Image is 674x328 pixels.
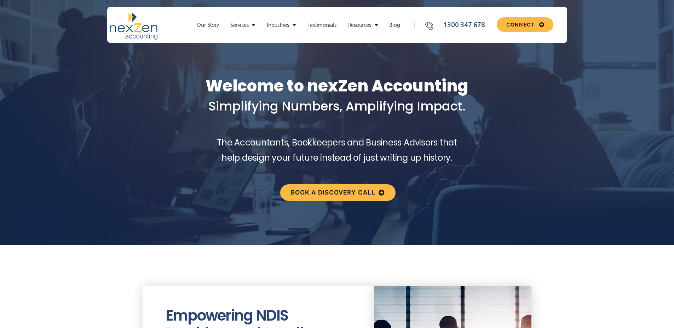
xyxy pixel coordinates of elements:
span: Simplifying Numbers, Amplifying Impact. [208,97,466,115]
a: Blog [386,22,403,29]
span: 1300 347 678 [442,20,485,30]
span: The Accountants, Bookkeepers and Business Advisors that help design your future instead of just w... [217,137,457,163]
a: 1300 347 678 [424,20,494,30]
span: CONNECT [506,22,534,27]
span: Book a discovery call [291,190,375,196]
a: Services [227,22,259,29]
nav: Menu [186,22,410,29]
a: Our Story [193,22,222,29]
a: Testimonials [304,22,340,29]
a: CONNECT [497,17,553,32]
a: Book a discovery call [280,184,396,201]
a: Industries [263,22,299,29]
a: Resources [345,22,381,29]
